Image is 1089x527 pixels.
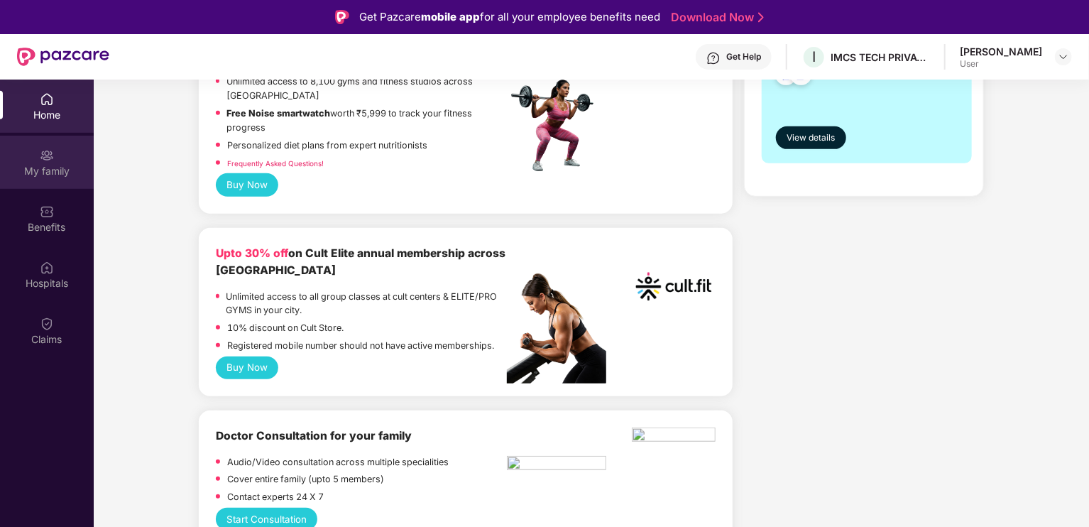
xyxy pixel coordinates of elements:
div: Get Help [726,51,761,63]
img: Stroke [758,10,764,25]
p: worth ₹5,999 to track your fitness progress [227,107,508,135]
img: svg+xml;base64,PHN2ZyBpZD0iSG9tZSIgeG1sbnM9Imh0dHA6Ly93d3cudzMub3JnLzIwMDAvc3ZnIiB3aWR0aD0iMjAiIG... [40,92,54,107]
img: New Pazcare Logo [17,48,109,66]
div: Get Pazcare for all your employee benefits need [359,9,660,26]
img: pngtree-physiotherapy-physiotherapist-rehab-disability-stretching-png-image_6063262.png [507,456,606,474]
b: Upto 30% off [216,246,288,260]
img: physica%20-%20Edited.png [632,428,715,446]
img: pc2.png [507,273,606,384]
strong: Free Noise smartwatch [227,108,331,119]
div: [PERSON_NAME] [960,45,1042,58]
button: View details [776,126,846,149]
button: Buy Now [216,357,279,379]
p: Contact experts 24 X 7 [227,490,324,504]
p: Unlimited access to all group classes at cult centers & ELITE/PRO GYMS in your city. [226,290,508,318]
span: View details [787,131,835,145]
a: Download Now [671,10,760,25]
img: Logo [335,10,349,24]
img: svg+xml;base64,PHN2ZyBpZD0iQmVuZWZpdHMiIHhtbG5zPSJodHRwOi8vd3d3LnczLm9yZy8yMDAwL3N2ZyIgd2lkdGg9Ij... [40,205,54,219]
p: 10% discount on Cult Store. [227,321,344,335]
p: Audio/Video consultation across multiple specialities [227,455,449,469]
img: cult.png [632,245,715,328]
img: svg+xml;base64,PHN2ZyBpZD0iSG9zcGl0YWxzIiB4bWxucz0iaHR0cDovL3d3dy53My5vcmcvMjAwMC9zdmciIHdpZHRoPS... [40,261,54,275]
b: Doctor Consultation for your family [216,429,412,442]
p: Personalized diet plans from expert nutritionists [227,138,427,153]
img: fpp.png [507,76,606,175]
img: svg+xml;base64,PHN2ZyBpZD0iQ2xhaW0iIHhtbG5zPSJodHRwOi8vd3d3LnczLm9yZy8yMDAwL3N2ZyIgd2lkdGg9IjIwIi... [40,317,54,331]
p: Cover entire family (upto 5 members) [227,472,384,487]
img: svg+xml;base64,PHN2ZyB3aWR0aD0iMjAiIGhlaWdodD0iMjAiIHZpZXdCb3g9IjAgMCAyMCAyMCIgZmlsbD0ibm9uZSIgeG... [40,148,54,163]
div: User [960,58,1042,70]
span: I [812,48,816,65]
button: Buy Now [216,173,279,196]
img: svg+xml;base64,PHN2ZyBpZD0iSGVscC0zMngzMiIgeG1sbnM9Imh0dHA6Ly93d3cudzMub3JnLzIwMDAvc3ZnIiB3aWR0aD... [706,51,721,65]
img: svg+xml;base64,PHN2ZyBpZD0iRHJvcGRvd24tMzJ4MzIiIHhtbG5zPSJodHRwOi8vd3d3LnczLm9yZy8yMDAwL3N2ZyIgd2... [1058,51,1069,63]
p: Registered mobile number should not have active memberships. [227,339,494,353]
div: IMCS TECH PRIVATE LIMITED [831,50,930,64]
strong: mobile app [421,10,480,23]
p: Unlimited access to 8,100 gyms and fitness studios across [GEOGRAPHIC_DATA] [226,75,508,103]
b: on Cult Elite annual membership across [GEOGRAPHIC_DATA] [216,246,505,278]
a: Frequently Asked Questions! [227,159,324,168]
